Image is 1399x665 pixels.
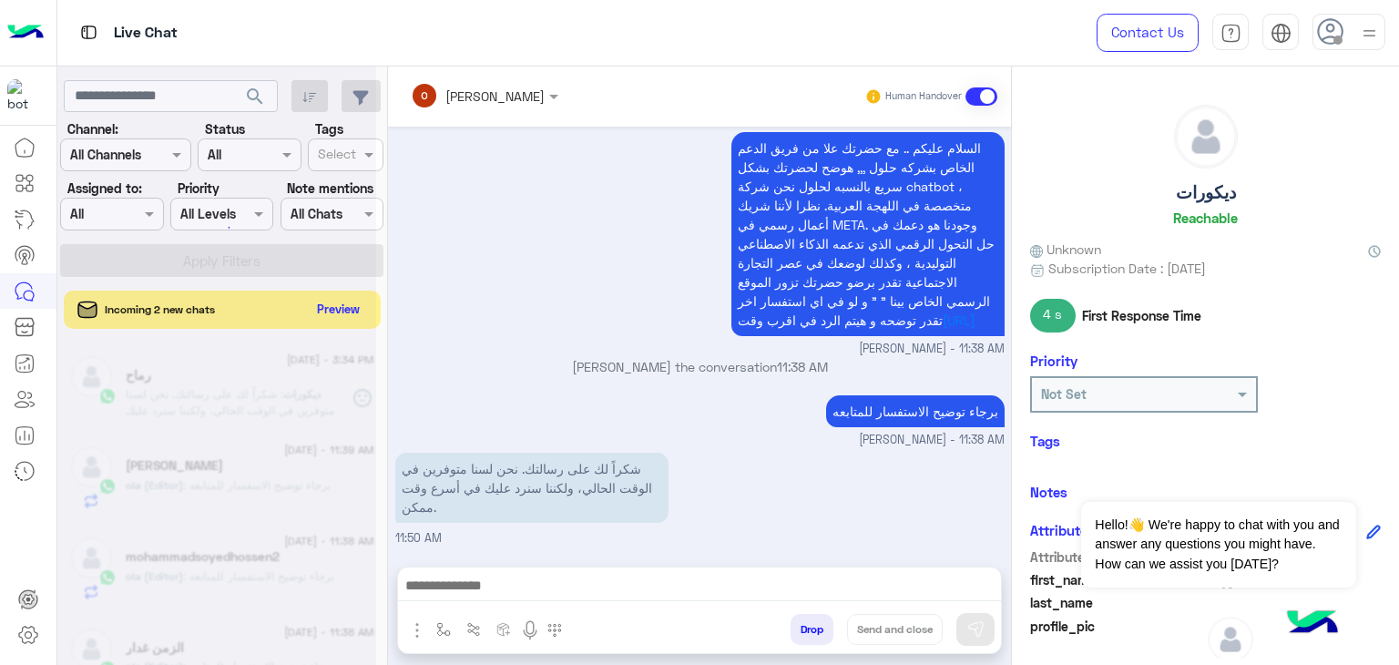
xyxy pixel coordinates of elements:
[1176,182,1236,203] h5: ديكورات
[885,89,962,104] small: Human Handover
[429,614,459,644] button: select flow
[114,21,178,46] p: Live Chat
[1220,23,1241,44] img: tab
[966,620,985,639] img: send message
[1030,522,1095,538] h6: Attributes
[7,14,44,52] img: Logo
[496,622,511,637] img: create order
[738,140,995,328] span: السلام عليكم .. مع حضرتك علا من فريق الدعم الخاص بشركه حلول ,,, هوضح لحضرتك بشكل سريع بالنسبه لحل...
[7,79,40,112] img: 114004088273201
[847,614,943,645] button: Send and close
[436,622,451,637] img: select flow
[943,312,975,328] a: [URL]
[1030,617,1204,659] span: profile_pic
[1081,502,1355,588] span: Hello!👋 We're happy to chat with you and answer any questions you might have. How can we assist y...
[1030,593,1204,612] span: last_name
[1030,570,1204,589] span: first_name
[859,341,1005,358] span: [PERSON_NAME] - 11:38 AM
[1030,484,1067,500] h6: Notes
[459,614,489,644] button: Trigger scenario
[1030,547,1204,567] span: Attribute Name
[791,614,833,645] button: Drop
[315,144,356,168] div: Select
[77,21,100,44] img: tab
[1358,22,1381,45] img: profile
[1175,106,1237,168] img: defaultAdmin.png
[1030,299,1076,332] span: 4 s
[731,132,1005,336] p: 26/8/2025, 11:38 AM
[777,359,828,374] span: 11:38 AM
[1173,210,1238,226] h6: Reachable
[395,453,669,523] p: 26/8/2025, 11:50 AM
[1030,240,1101,259] span: Unknown
[395,357,1005,376] p: [PERSON_NAME] the conversation
[200,211,232,243] div: loading...
[519,619,541,641] img: send voice note
[1030,353,1077,369] h6: Priority
[406,619,428,641] img: send attachment
[1281,592,1344,656] img: hulul-logo.png
[489,614,519,644] button: create order
[1212,14,1249,52] a: tab
[826,395,1005,427] p: 26/8/2025, 11:38 AM
[859,432,1005,449] span: [PERSON_NAME] - 11:38 AM
[1097,14,1199,52] a: Contact Us
[1030,433,1381,449] h6: Tags
[1082,306,1201,325] span: First Response Time
[1048,259,1206,278] span: Subscription Date : [DATE]
[1208,617,1253,662] img: defaultAdmin.png
[1271,23,1292,44] img: tab
[395,531,442,545] span: 11:50 AM
[466,622,481,637] img: Trigger scenario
